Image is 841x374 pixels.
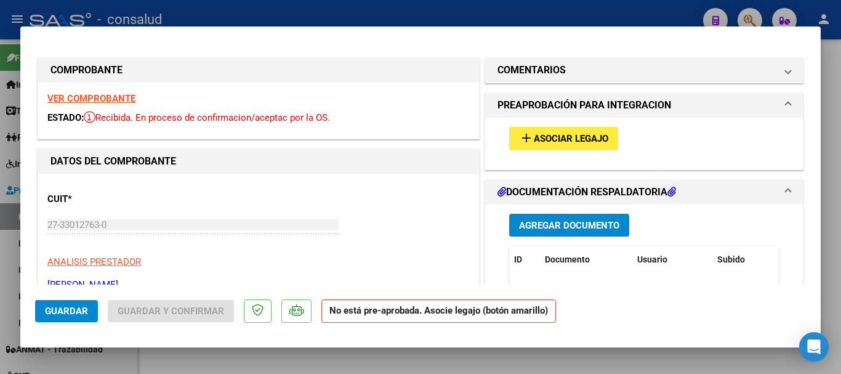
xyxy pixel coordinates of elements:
[534,134,608,145] span: Asociar Legajo
[47,112,84,123] span: ESTADO:
[50,155,176,167] strong: DATOS DEL COMPROBANTE
[485,118,803,169] div: PREAPROBACIÓN PARA INTEGRACION
[497,63,566,78] h1: COMENTARIOS
[47,256,141,267] span: ANALISIS PRESTADOR
[50,64,123,76] strong: COMPROBANTE
[632,246,712,273] datatable-header-cell: Usuario
[497,185,676,200] h1: DOCUMENTACIÓN RESPALDATORIA
[84,112,330,123] span: Recibida. En proceso de confirmacion/aceptac por la OS.
[47,278,470,292] p: [PERSON_NAME]
[519,131,534,145] mat-icon: add
[47,192,174,206] p: CUIT
[774,246,835,273] datatable-header-cell: Acción
[118,306,224,317] span: Guardar y Confirmar
[545,254,590,264] span: Documento
[45,306,88,317] span: Guardar
[540,246,632,273] datatable-header-cell: Documento
[108,300,234,322] button: Guardar y Confirmar
[637,254,667,264] span: Usuario
[514,254,522,264] span: ID
[485,58,803,83] mat-expansion-panel-header: COMENTARIOS
[509,246,540,273] datatable-header-cell: ID
[717,254,745,264] span: Subido
[485,93,803,118] mat-expansion-panel-header: PREAPROBACIÓN PARA INTEGRACION
[712,246,774,273] datatable-header-cell: Subido
[485,180,803,205] mat-expansion-panel-header: DOCUMENTACIÓN RESPALDATORIA
[47,93,135,104] a: VER COMPROBANTE
[509,127,618,150] button: Asociar Legajo
[519,220,619,231] span: Agregar Documento
[497,98,671,113] h1: PREAPROBACIÓN PARA INTEGRACION
[35,300,98,322] button: Guardar
[509,214,629,237] button: Agregar Documento
[799,332,829,362] div: Open Intercom Messenger
[321,299,556,323] strong: No está pre-aprobada. Asocie legajo (botón amarillo)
